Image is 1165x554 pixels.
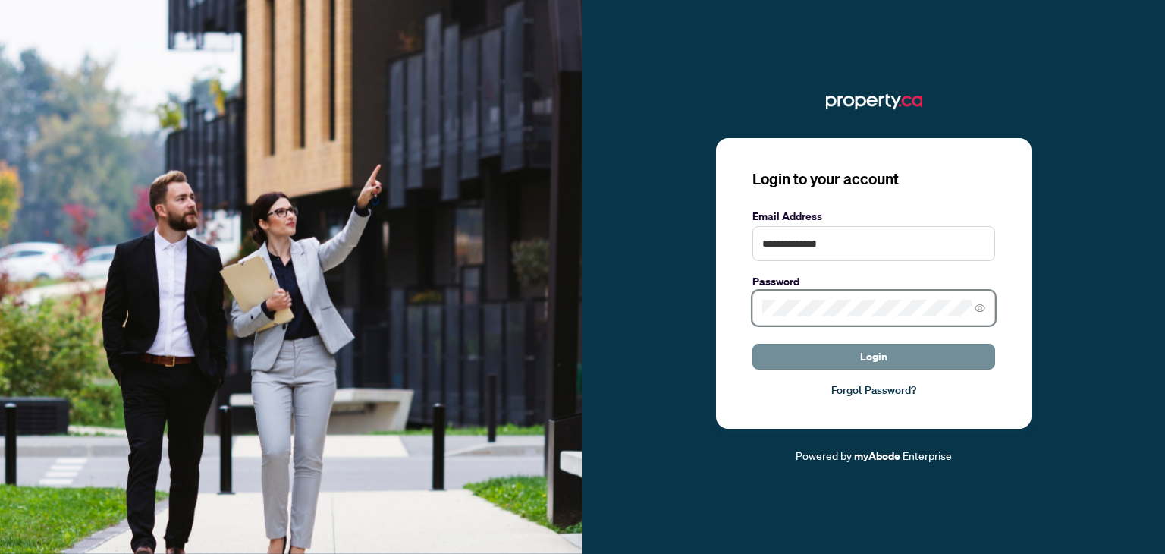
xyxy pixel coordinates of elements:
[860,345,887,369] span: Login
[826,90,922,114] img: ma-logo
[752,382,995,398] a: Forgot Password?
[752,168,995,190] h3: Login to your account
[975,303,985,313] span: eye
[752,273,995,290] label: Password
[752,208,995,225] label: Email Address
[796,449,852,462] span: Powered by
[752,344,995,370] button: Login
[903,449,952,462] span: Enterprise
[854,448,900,464] a: myAbode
